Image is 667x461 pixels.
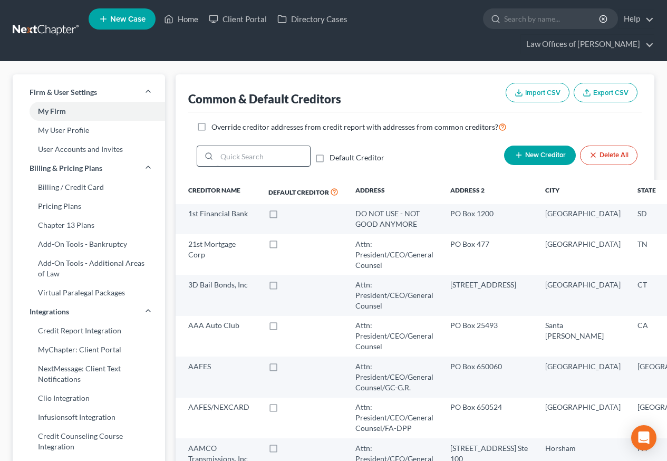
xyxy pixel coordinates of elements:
[545,239,621,249] div: [GEOGRAPHIC_DATA]
[637,186,656,194] span: State
[355,361,433,393] div: Attn: President/CEO/General Counsel/GC-G.R.
[355,320,433,352] div: Attn: President/CEO/General Counsel
[13,197,165,216] a: Pricing Plans
[188,239,252,260] div: 21st Mortgage Corp
[13,102,165,121] a: My Firm
[504,146,576,165] button: New Creditor
[618,9,654,28] a: Help
[272,9,353,28] a: Directory Cases
[217,146,310,166] input: Quick Search
[13,216,165,235] a: Chapter 13 Plans
[30,163,102,174] span: Billing & Pricing Plans
[188,91,341,107] div: Common & Default Creditors
[13,321,165,340] a: Credit Report Integration
[355,186,385,194] span: Address
[545,208,621,219] div: [GEOGRAPHIC_DATA]
[13,235,165,254] a: Add-On Tools - Bankruptcy
[580,146,637,165] button: Delete All
[631,425,656,450] div: Open Intercom Messenger
[450,208,528,219] div: PO Box 1200
[13,121,165,140] a: My User Profile
[506,83,569,102] button: Import CSV
[521,35,654,54] a: Law Offices of [PERSON_NAME]
[450,402,528,412] div: PO Box 650524
[188,280,252,290] div: 3D Bail Bonds, Inc
[13,83,165,102] a: Firm & User Settings
[110,15,146,23] span: New Case
[355,402,433,434] div: Attn: President/CEO/General Counsel/FA-DPP
[13,254,165,283] a: Add-On Tools - Additional Areas of Law
[355,208,433,229] div: DO NOT USE - NOT GOOD ANYMORE
[545,402,621,412] div: [GEOGRAPHIC_DATA]
[188,320,252,331] div: AAA Auto Club
[13,159,165,178] a: Billing & Pricing Plans
[13,302,165,321] a: Integrations
[450,320,528,331] div: PO Box 25493
[600,151,629,160] span: Delete All
[13,359,165,389] a: NextMessage: Client Text Notifications
[188,361,252,372] div: AAFES
[450,361,528,372] div: PO Box 650060
[30,306,69,317] span: Integrations
[159,9,204,28] a: Home
[545,280,621,290] div: [GEOGRAPHIC_DATA]
[188,186,240,194] span: Creditor Name
[188,208,252,219] div: 1st Financial Bank
[13,340,165,359] a: MyChapter: Client Portal
[330,152,384,163] label: Default Creditor
[13,140,165,159] a: User Accounts and Invites
[13,427,165,456] a: Credit Counseling Course Integration
[188,402,252,412] div: AAFES/NEXCARD
[545,320,621,341] div: Santa [PERSON_NAME]
[525,151,566,160] span: New Creditor
[13,178,165,197] a: Billing / Credit Card
[355,280,433,311] div: Attn: President/CEO/General Counsel
[504,9,601,28] input: Search by name...
[204,9,272,28] a: Client Portal
[574,83,637,102] button: Export CSV
[545,443,621,454] div: Horsham
[450,280,528,290] div: [STREET_ADDRESS]
[13,283,165,302] a: Virtual Paralegal Packages
[545,361,621,372] div: [GEOGRAPHIC_DATA]
[450,239,528,249] div: PO Box 477
[545,186,559,194] span: City
[268,188,329,196] span: Default Creditor
[355,239,433,271] div: Attn: President/CEO/General Counsel
[13,408,165,427] a: Infusionsoft Integration
[30,87,97,98] span: Firm & User Settings
[525,89,560,97] span: Import CSV
[211,122,498,131] span: Override creditor addresses from credit report with addresses from common creditors?
[450,186,485,194] span: Address 2
[13,389,165,408] a: Clio Integration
